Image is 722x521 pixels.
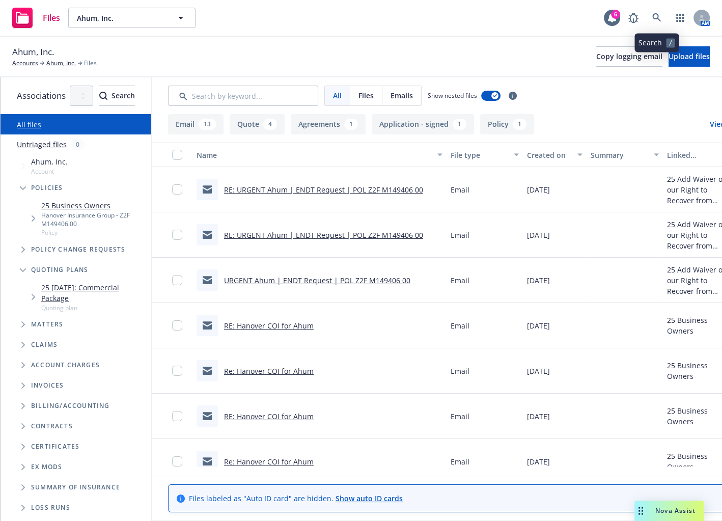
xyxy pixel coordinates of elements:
[168,114,224,134] button: Email
[99,86,135,105] div: Search
[31,382,64,389] span: Invoices
[172,366,182,376] input: Toggle Row Selected
[453,119,466,130] div: 1
[41,304,147,312] span: Quoting plan
[513,119,526,130] div: 1
[372,114,474,134] button: Application - signed
[1,154,151,396] div: Tree Example
[31,267,89,273] span: Quoting plans
[451,411,469,422] span: Email
[41,228,147,237] span: Policy
[647,8,667,28] a: Search
[31,423,73,429] span: Contracts
[17,139,67,150] a: Untriaged files
[41,282,147,304] a: 25 [DATE]: Commercial Package
[224,185,423,195] a: RE: URGENT Ahum | ENDT Request | POL Z2F M149406 00
[12,45,54,59] span: Ahum, Inc.
[634,501,647,521] div: Drag to move
[333,90,342,101] span: All
[291,114,366,134] button: Agreements
[192,143,447,167] button: Name
[31,321,63,327] span: Matters
[451,184,469,195] span: Email
[623,8,644,28] a: Report a Bug
[172,411,182,421] input: Toggle Row Selected
[41,211,147,228] div: Hanover Insurance Group - Z2F M149406 00
[344,119,358,130] div: 1
[31,464,62,470] span: Ex Mods
[669,46,710,67] button: Upload files
[611,10,620,19] div: 6
[263,119,277,130] div: 4
[31,185,63,191] span: Policies
[43,14,60,22] span: Files
[527,184,550,195] span: [DATE]
[99,92,107,100] svg: Search
[31,246,125,253] span: Policy change requests
[12,59,38,68] a: Accounts
[527,230,550,240] span: [DATE]
[527,456,550,467] span: [DATE]
[523,143,587,167] button: Created on
[172,275,182,285] input: Toggle Row Selected
[41,200,147,211] a: 25 Business Owners
[224,457,314,467] a: Re: Hanover COI for Ahum
[31,403,110,409] span: Billing/Accounting
[17,120,41,129] a: All files
[31,167,68,176] span: Account
[428,91,477,100] span: Show nested files
[587,143,663,167] button: Summary
[84,59,97,68] span: Files
[31,484,120,490] span: Summary of insurance
[527,150,571,160] div: Created on
[480,114,534,134] button: Policy
[31,444,79,450] span: Certificates
[451,456,469,467] span: Email
[99,86,135,106] button: SearchSearch
[669,51,710,61] span: Upload files
[596,46,662,67] button: Copy logging email
[46,59,76,68] a: Ahum, Inc.
[451,320,469,331] span: Email
[31,505,70,511] span: Loss Runs
[172,456,182,467] input: Toggle Row Selected
[527,275,550,286] span: [DATE]
[527,366,550,376] span: [DATE]
[451,150,508,160] div: File type
[168,86,318,106] input: Search by keyword...
[336,493,403,503] a: Show auto ID cards
[230,114,285,134] button: Quote
[172,320,182,331] input: Toggle Row Selected
[8,4,64,32] a: Files
[224,412,314,421] a: RE: Hanover COI for Ahum
[224,321,314,331] a: RE: Hanover COI for Ahum
[17,89,66,102] span: Associations
[527,320,550,331] span: [DATE]
[31,362,100,368] span: Account charges
[451,230,469,240] span: Email
[197,150,431,160] div: Name
[224,276,410,285] a: URGENT Ahum | ENDT Request | POL Z2F M149406 00
[634,501,704,521] button: Nova Assist
[189,493,403,504] span: Files labeled as "Auto ID card" are hidden.
[591,150,648,160] div: Summary
[172,184,182,195] input: Toggle Row Selected
[655,506,696,515] span: Nova Assist
[172,230,182,240] input: Toggle Row Selected
[31,342,58,348] span: Claims
[199,119,216,130] div: 13
[451,366,469,376] span: Email
[31,156,68,167] span: Ahum, Inc.
[527,411,550,422] span: [DATE]
[596,51,662,61] span: Copy logging email
[451,275,469,286] span: Email
[68,8,196,28] button: Ahum, Inc.
[447,143,523,167] button: File type
[670,8,690,28] a: Switch app
[224,366,314,376] a: Re: Hanover COI for Ahum
[358,90,374,101] span: Files
[77,13,165,23] span: Ahum, Inc.
[391,90,413,101] span: Emails
[172,150,182,160] input: Select all
[224,230,423,240] a: RE: URGENT Ahum | ENDT Request | POL Z2F M149406 00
